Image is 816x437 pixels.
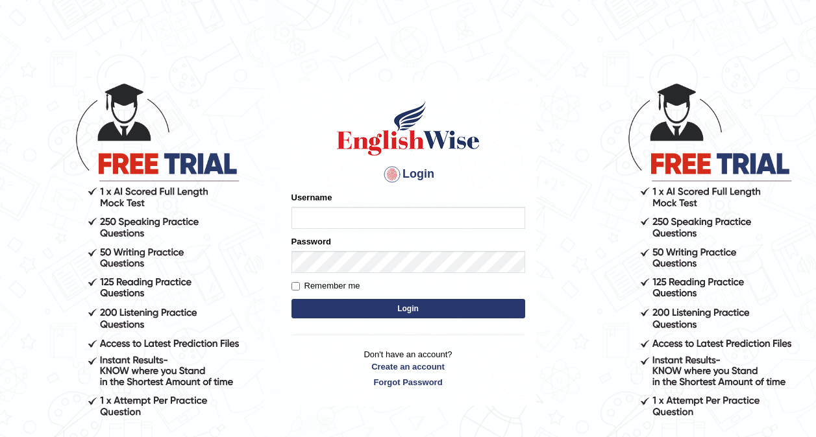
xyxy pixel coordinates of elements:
label: Username [291,191,332,204]
a: Forgot Password [291,376,525,388]
h4: Login [291,164,525,185]
p: Don't have an account? [291,348,525,388]
a: Create an account [291,360,525,373]
input: Remember me [291,282,300,290]
label: Remember me [291,279,360,292]
button: Login [291,299,525,318]
img: Logo of English Wise sign in for intelligent practice with AI [334,99,482,158]
label: Password [291,235,331,248]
